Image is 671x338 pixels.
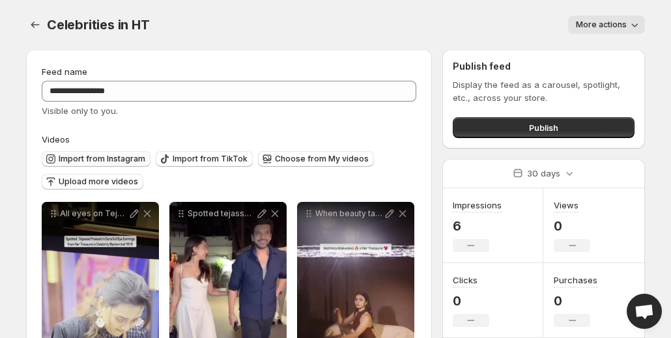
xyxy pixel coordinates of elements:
button: Choose from My videos [258,151,374,167]
span: More actions [576,20,627,30]
span: Choose from My videos [275,154,369,164]
p: Display the feed as a carousel, spotlight, etc., across your store. [453,78,635,104]
h3: Clicks [453,274,478,287]
span: Visible only to you. [42,106,118,116]
span: Celebrities in HT [47,17,150,33]
span: Import from TikTok [173,154,248,164]
button: Import from TikTok [156,151,253,167]
button: Upload more videos [42,174,143,190]
span: Import from Instagram [59,154,145,164]
h2: Publish feed [453,60,635,73]
button: Publish [453,117,635,138]
p: Spotted tejasswiprakash shining brighter than ever in the Ariana Earrings from Her Treasure These... [188,208,255,219]
p: 30 days [527,167,560,180]
h3: Views [554,199,578,212]
div: Open chat [627,294,662,329]
button: Settings [26,16,44,34]
span: Upload more videos [59,176,138,187]
button: More actions [568,16,645,34]
p: 0 [554,293,597,309]
p: 6 [453,218,502,234]
button: Import from Instagram [42,151,150,167]
span: Publish [529,121,558,134]
p: When beauty talent and elegance come together the result is pure magic Watch [PERSON_NAME] the le... [315,208,383,219]
span: Feed name [42,66,87,77]
p: All eyes on Tejasswiliterally The stunning [PERSON_NAME] Evil Eye Earrings from Her Treasure brin... [60,208,128,219]
span: Videos [42,134,70,145]
p: 0 [453,293,489,309]
p: 0 [554,218,590,234]
h3: Impressions [453,199,502,212]
h3: Purchases [554,274,597,287]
